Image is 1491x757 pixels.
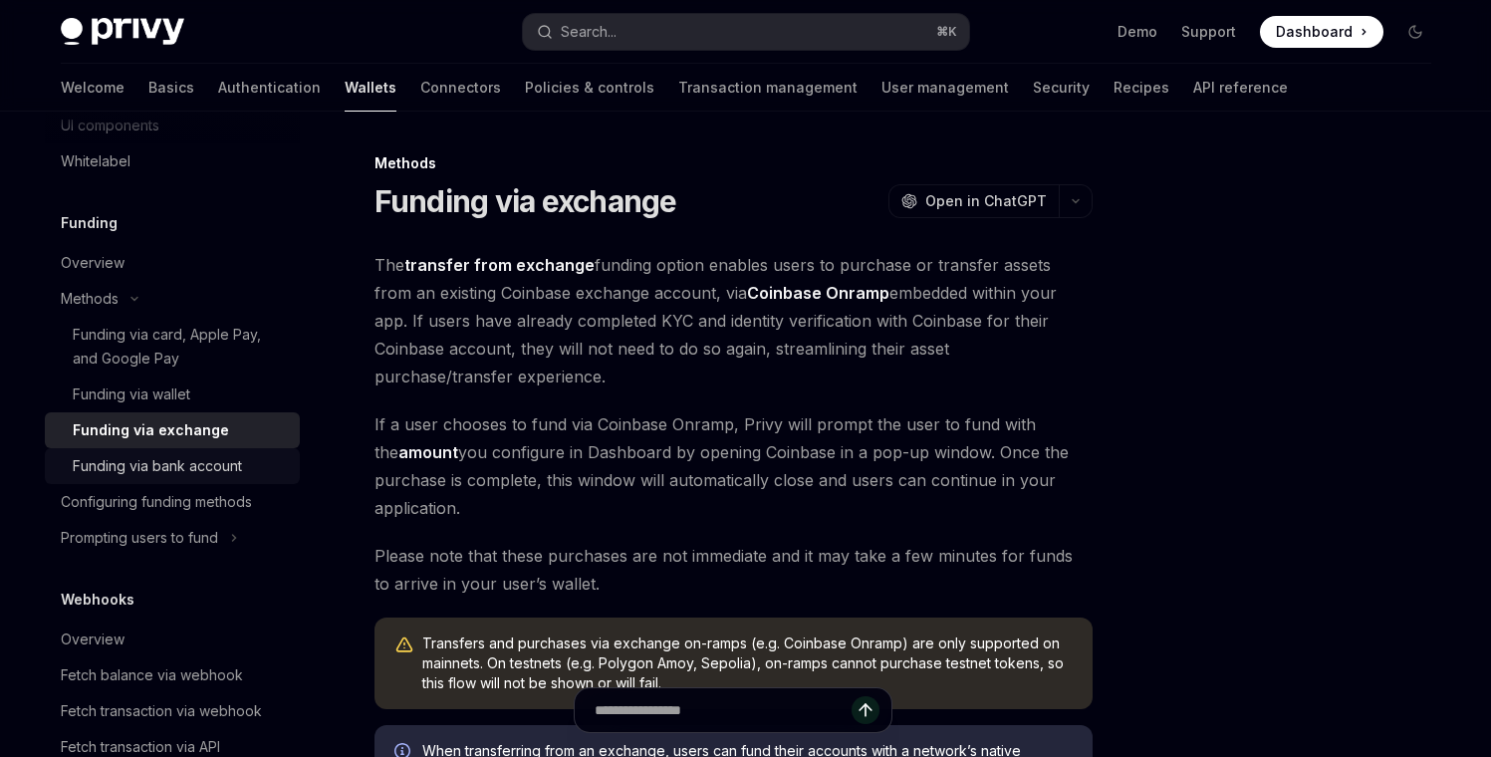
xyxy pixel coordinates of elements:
div: Funding via exchange [73,418,229,442]
a: Dashboard [1260,16,1383,48]
div: Search... [561,20,617,44]
a: Fetch transaction via webhook [45,693,300,729]
span: The funding option enables users to purchase or transfer assets from an existing Coinbase exchang... [374,251,1093,390]
a: Welcome [61,64,124,112]
button: Search...⌘K [523,14,969,50]
div: Funding via card, Apple Pay, and Google Pay [73,323,288,371]
span: Dashboard [1276,22,1353,42]
a: Funding via bank account [45,448,300,484]
a: amount [398,442,458,463]
a: Overview [45,622,300,657]
a: Authentication [218,64,321,112]
a: Recipes [1114,64,1169,112]
span: Please note that these purchases are not immediate and it may take a few minutes for funds to arr... [374,542,1093,598]
div: Whitelabel [61,149,130,173]
a: Support [1181,22,1236,42]
div: Methods [374,153,1093,173]
h1: Funding via exchange [374,183,677,219]
a: API reference [1193,64,1288,112]
a: Funding via wallet [45,377,300,412]
a: Transaction management [678,64,858,112]
a: Basics [148,64,194,112]
button: Open in ChatGPT [888,184,1059,218]
div: Prompting users to fund [61,526,218,550]
span: ⌘ K [936,24,957,40]
div: Overview [61,251,124,275]
a: Coinbase Onramp [747,283,889,304]
div: Methods [61,287,119,311]
span: If a user chooses to fund via Coinbase Onramp, Privy will prompt the user to fund with the you co... [374,410,1093,522]
a: Wallets [345,64,396,112]
div: Funding via bank account [73,454,242,478]
button: Toggle dark mode [1399,16,1431,48]
svg: Warning [394,635,414,655]
div: Configuring funding methods [61,490,252,514]
a: Whitelabel [45,143,300,179]
a: Security [1033,64,1090,112]
a: Funding via exchange [45,412,300,448]
a: Connectors [420,64,501,112]
a: Fetch balance via webhook [45,657,300,693]
a: Funding via card, Apple Pay, and Google Pay [45,317,300,377]
div: Funding via wallet [73,382,190,406]
span: Transfers and purchases via exchange on-ramps (e.g. Coinbase Onramp) are only supported on mainne... [422,633,1073,693]
button: Send message [852,696,879,724]
h5: Funding [61,211,118,235]
a: Policies & controls [525,64,654,112]
div: Overview [61,628,124,651]
a: Demo [1118,22,1157,42]
span: Open in ChatGPT [925,191,1047,211]
div: Fetch transaction via webhook [61,699,262,723]
a: Overview [45,245,300,281]
a: User management [881,64,1009,112]
img: dark logo [61,18,184,46]
a: Configuring funding methods [45,484,300,520]
strong: transfer from exchange [404,255,595,275]
h5: Webhooks [61,588,134,612]
div: Fetch balance via webhook [61,663,243,687]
